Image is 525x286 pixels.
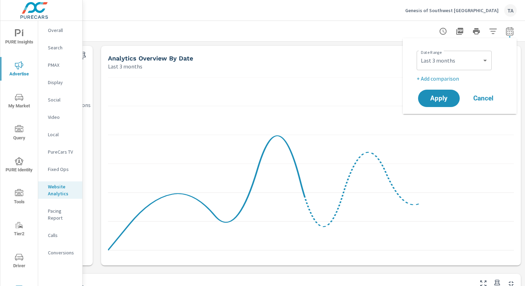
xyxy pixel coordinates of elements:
[48,131,77,138] p: Local
[48,232,77,239] p: Calls
[48,114,77,121] p: Video
[469,95,497,101] span: Cancel
[2,189,36,206] span: Tools
[38,95,82,105] div: Social
[38,60,82,70] div: PMAX
[38,206,82,223] div: Pacing Report
[48,148,77,155] p: PureCars TV
[504,4,517,17] div: TA
[2,253,36,270] span: Driver
[38,112,82,122] div: Video
[38,230,82,240] div: Calls
[48,207,77,221] p: Pacing Report
[38,129,82,140] div: Local
[48,62,77,68] p: PMAX
[453,24,467,38] button: "Export Report to PDF"
[2,93,36,110] span: My Market
[48,44,77,51] p: Search
[38,164,82,174] div: Fixed Ops
[503,24,517,38] button: Select Date Range
[38,147,82,157] div: PureCars TV
[48,27,77,34] p: Overall
[2,157,36,174] span: PURE Identity
[38,42,82,53] div: Search
[486,24,500,38] button: Apply Filters
[77,50,89,61] span: Save this to your personalized report
[462,90,504,107] button: Cancel
[38,247,82,258] div: Conversions
[2,125,36,142] span: Query
[108,55,193,62] h5: Analytics Overview By Date
[38,181,82,199] div: Website Analytics
[2,61,36,78] span: Advertise
[48,96,77,103] p: Social
[108,62,142,71] p: Last 3 months
[48,166,77,173] p: Fixed Ops
[469,24,483,38] button: Print Report
[48,79,77,86] p: Display
[48,249,77,256] p: Conversions
[417,74,506,83] p: + Add comparison
[425,95,453,101] span: Apply
[418,90,460,107] button: Apply
[405,7,499,14] p: Genesis of Southwest [GEOGRAPHIC_DATA]
[2,221,36,238] span: Tier2
[48,183,77,197] p: Website Analytics
[38,25,82,35] div: Overall
[38,77,82,88] div: Display
[2,29,36,46] span: PURE Insights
